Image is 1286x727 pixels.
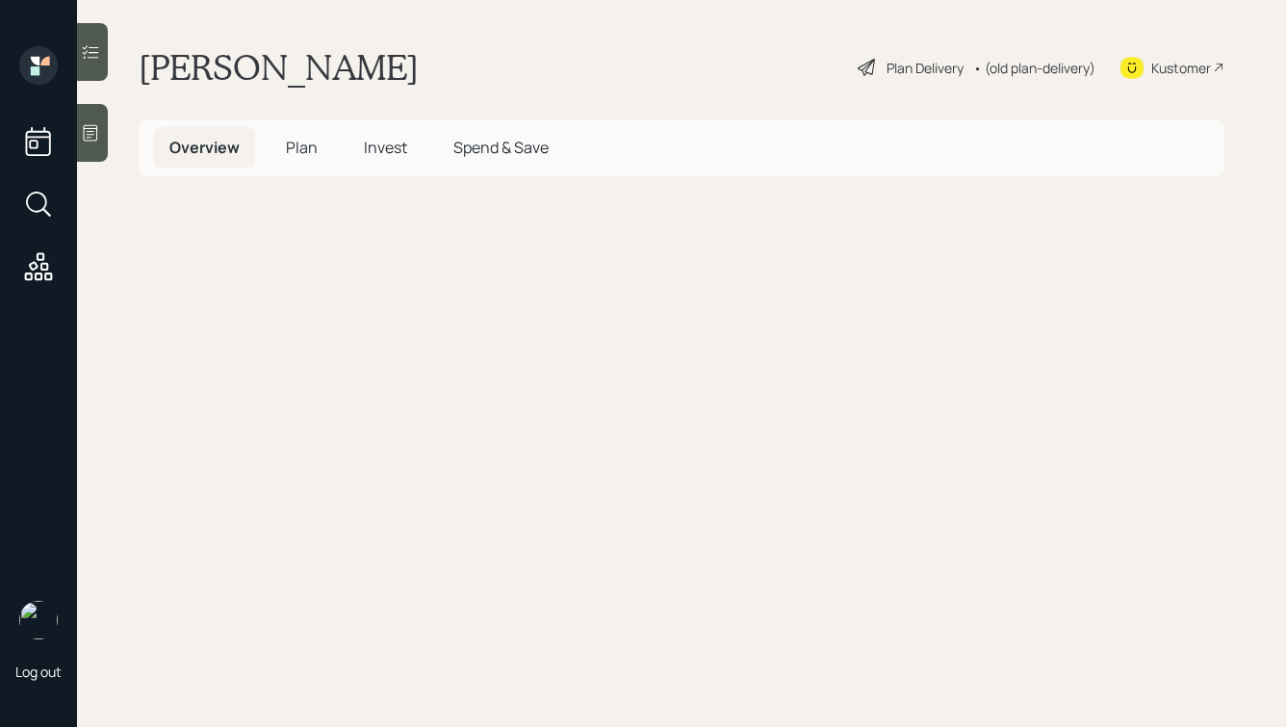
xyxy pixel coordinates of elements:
[15,662,62,681] div: Log out
[887,58,964,78] div: Plan Delivery
[139,46,419,89] h1: [PERSON_NAME]
[364,137,407,158] span: Invest
[453,137,549,158] span: Spend & Save
[19,601,58,639] img: hunter_neumayer.jpg
[286,137,318,158] span: Plan
[1151,58,1211,78] div: Kustomer
[169,137,240,158] span: Overview
[973,58,1095,78] div: • (old plan-delivery)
